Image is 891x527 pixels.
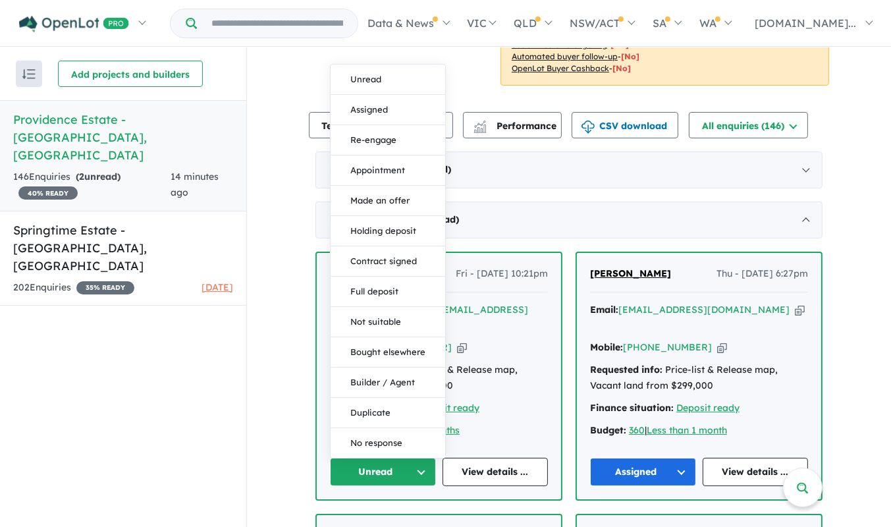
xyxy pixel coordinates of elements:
u: Automated buyer follow-up [512,51,618,61]
button: Full deposit [331,277,445,307]
span: [No] [621,51,639,61]
span: Fri - [DATE] 10:21pm [456,266,548,282]
strong: Requested info: [590,364,662,375]
a: Deposit ready [416,402,479,414]
button: Appointment [331,155,445,186]
span: [DATE] [202,281,233,293]
button: No response [331,428,445,458]
button: Copy [717,341,727,354]
div: [DATE] [315,202,823,238]
span: 35 % READY [76,281,134,294]
strong: Finance situation: [590,402,674,414]
img: download icon [581,121,595,134]
u: OpenLot Buyer Cashback [512,63,609,73]
span: Performance [475,120,556,132]
img: line-chart.svg [474,121,486,128]
button: Add projects and builders [58,61,203,87]
span: 2 [79,171,84,182]
div: [DATE] [315,152,823,188]
img: Openlot PRO Logo White [19,16,129,32]
button: Builder / Agent [331,368,445,398]
button: Copy [457,341,467,354]
a: 360 [629,424,645,436]
button: Re-engage [331,125,445,155]
a: View details ... [443,458,549,486]
a: Less than 1 month [647,424,727,436]
div: 202 Enquir ies [13,280,134,296]
img: sort.svg [22,69,36,79]
a: [PHONE_NUMBER] [623,341,712,353]
strong: Email: [590,304,618,316]
button: Made an offer [331,186,445,216]
button: All enquiries (146) [689,112,808,138]
input: Try estate name, suburb, builder or developer [200,9,355,38]
h5: Springtime Estate - [GEOGRAPHIC_DATA] , [GEOGRAPHIC_DATA] [13,221,233,275]
button: Assigned [331,95,445,125]
a: Deposit ready [676,402,740,414]
button: Performance [463,112,562,138]
a: [PERSON_NAME] [590,266,671,282]
button: Assigned [590,458,696,486]
button: Unread [331,65,445,95]
span: [No] [612,63,631,73]
span: 40 % READY [18,186,78,200]
span: [PERSON_NAME] [590,267,671,279]
button: CSV download [572,112,678,138]
button: Duplicate [331,398,445,428]
h5: Providence Estate - [GEOGRAPHIC_DATA] , [GEOGRAPHIC_DATA] [13,111,233,164]
div: Unread [330,64,446,458]
button: Bought elsewhere [331,337,445,368]
a: View details ... [703,458,809,486]
button: Holding deposit [331,216,445,246]
button: Unread [330,458,436,486]
div: 146 Enquir ies [13,169,171,201]
button: Copy [795,303,805,317]
strong: Budget: [590,424,626,436]
span: Thu - [DATE] 6:27pm [716,266,808,282]
strong: Mobile: [590,341,623,353]
button: Team member settings (5) [309,112,453,138]
a: [EMAIL_ADDRESS][DOMAIN_NAME] [618,304,790,316]
button: Contract signed [331,246,445,277]
img: bar-chart.svg [473,125,487,133]
span: [DOMAIN_NAME]... [755,16,856,30]
span: 14 minutes ago [171,171,219,198]
button: Not suitable [331,307,445,337]
div: Price-list & Release map, Vacant land from $299,000 [590,362,808,394]
div: | [590,423,808,439]
strong: ( unread) [76,171,121,182]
